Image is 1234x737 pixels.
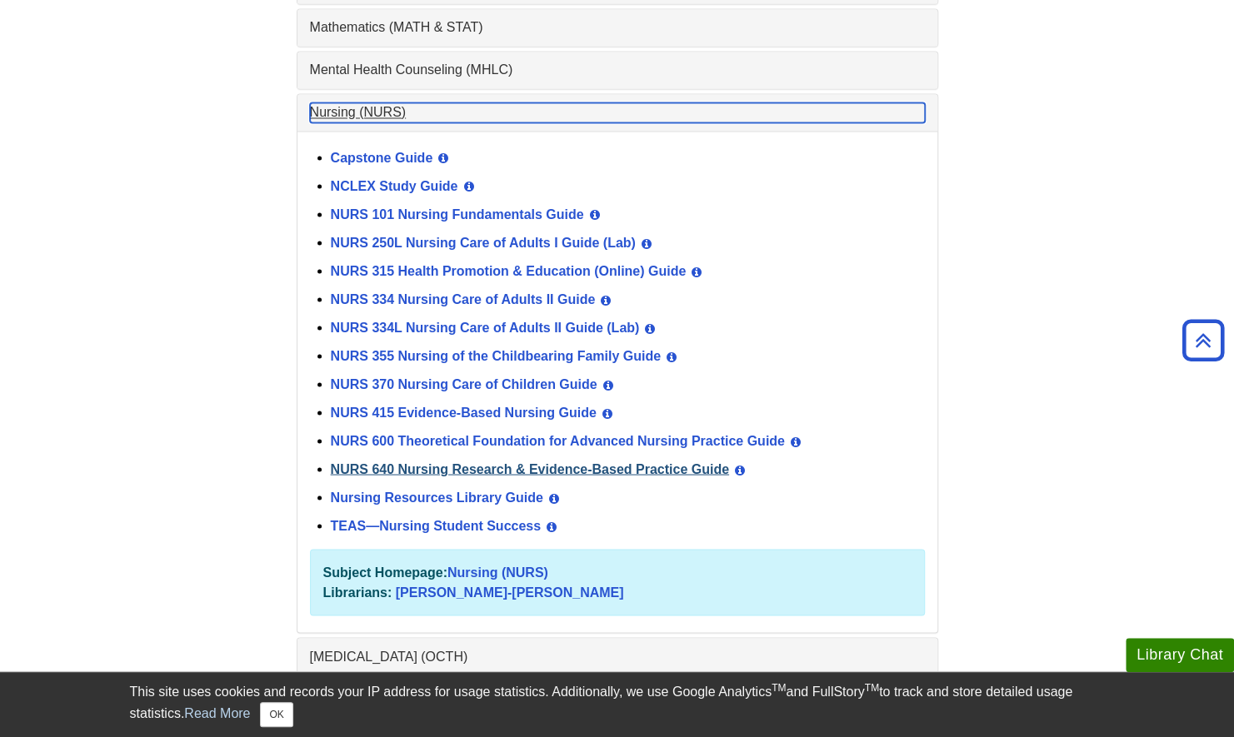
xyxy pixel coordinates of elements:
[310,646,925,666] a: [MEDICAL_DATA] (OCTH)
[260,702,292,727] button: Close
[331,376,597,391] a: NURS 370 Nursing Care of Children Guide
[331,150,433,164] a: Capstone Guide
[310,60,925,80] a: Mental Health Counseling (MHLC)
[447,565,548,579] a: Nursing (NURS)
[331,291,596,306] a: NURS 334 Nursing Care of Adults II Guide
[331,518,542,532] a: TEAS—Nursing Student Success
[184,706,250,720] a: Read More
[297,131,937,632] div: Nursing (NURS)
[772,682,786,694] sup: TM
[323,565,447,579] strong: Subject Homepage:
[865,682,879,694] sup: TM
[331,263,687,277] a: NURS 315 Health Promotion & Education (Online) Guide
[310,17,925,37] a: Mathematics (MATH & STAT)
[396,585,624,599] a: [PERSON_NAME]-[PERSON_NAME]
[1126,638,1234,672] button: Library Chat
[323,585,392,599] strong: Librarians:
[331,405,597,419] a: NURS 415 Evidence-Based Nursing Guide
[331,348,662,362] a: NURS 355 Nursing of the Childbearing Family Guide
[331,320,640,334] a: NURS 334L Nursing Care of Adults II Guide (Lab)
[331,178,458,192] a: NCLEX Study Guide
[310,102,925,122] a: Nursing (NURS)
[331,433,785,447] a: NURS 600 Theoretical Foundation for Advanced Nursing Practice Guide
[331,490,543,504] a: Nursing Resources Library Guide
[331,207,584,221] a: NURS 101 Nursing Fundamentals Guide
[331,461,729,476] a: NURS 640 Nursing Research & Evidence-Based Practice Guide
[130,682,1105,727] div: This site uses cookies and records your IP address for usage statistics. Additionally, we use Goo...
[331,235,636,249] a: NURS 250L Nursing Care of Adults I Guide (Lab)
[1177,329,1230,351] a: Back to Top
